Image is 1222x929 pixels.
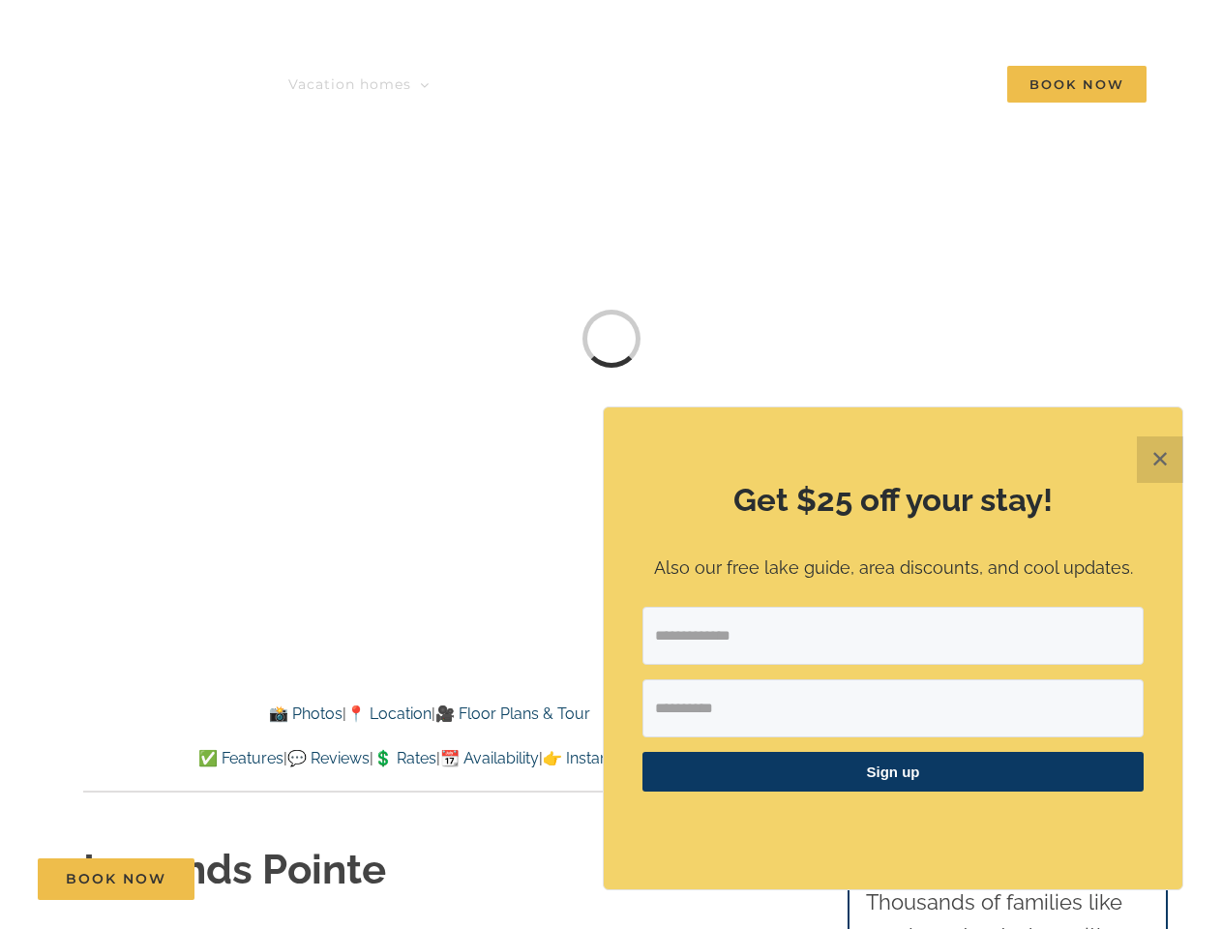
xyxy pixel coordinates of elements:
[83,702,776,727] p: | |
[794,77,841,91] span: About
[287,749,370,767] a: 💬 Reviews
[75,16,403,60] img: Branson Family Retreats Logo
[198,749,283,767] a: ✅ Features
[642,478,1144,523] h2: Get $25 off your stay!
[269,704,343,723] a: 📸 Photos
[346,704,432,723] a: 📍 Location
[1007,66,1147,103] span: Book Now
[632,65,751,104] a: Deals & More
[38,858,194,900] a: Book Now
[288,65,1147,104] nav: Main Menu
[83,842,776,899] h1: Legends Pointe
[288,77,411,91] span: Vacation homes
[373,749,436,767] a: 💲 Rates
[435,704,590,723] a: 🎥 Floor Plans & Tour
[66,871,166,887] span: Book Now
[632,77,732,91] span: Deals & More
[83,746,776,771] p: | | | |
[1137,436,1183,483] button: Close
[794,65,859,104] a: About
[642,752,1144,792] button: Sign up
[473,77,570,91] span: Things to do
[473,65,588,104] a: Things to do
[440,749,539,767] a: 📆 Availability
[573,301,648,376] div: Loading...
[903,65,964,104] a: Contact
[642,816,1144,836] p: ​
[642,554,1144,583] p: Also our free lake guide, area discounts, and cool updates.
[543,749,662,767] a: 👉 Instant Quote
[642,607,1144,665] input: Email Address
[288,65,430,104] a: Vacation homes
[642,679,1144,737] input: First Name
[903,77,964,91] span: Contact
